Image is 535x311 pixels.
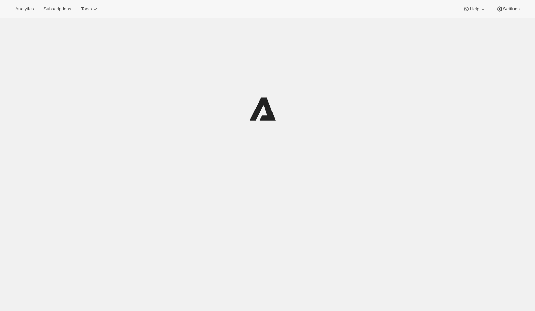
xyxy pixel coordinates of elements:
button: Tools [77,4,103,14]
span: Settings [503,6,520,12]
span: Analytics [15,6,34,12]
span: Tools [81,6,92,12]
button: Analytics [11,4,38,14]
button: Help [459,4,490,14]
span: Subscriptions [43,6,71,12]
button: Settings [492,4,524,14]
span: Help [470,6,479,12]
button: Subscriptions [39,4,75,14]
